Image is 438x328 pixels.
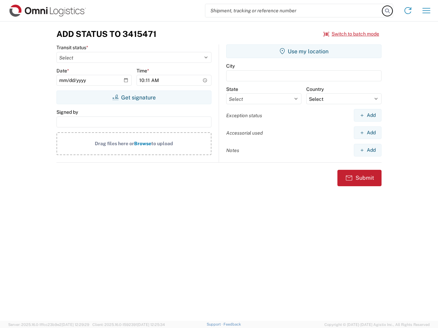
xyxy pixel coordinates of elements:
[323,28,379,40] button: Switch to batch mode
[226,112,262,119] label: Exception status
[95,141,134,146] span: Drag files here or
[56,109,78,115] label: Signed by
[324,322,430,328] span: Copyright © [DATE]-[DATE] Agistix Inc., All Rights Reserved
[226,63,235,69] label: City
[306,86,324,92] label: Country
[8,323,89,327] span: Server: 2025.16.0-1ffcc23b9e2
[226,86,238,92] label: State
[226,147,239,153] label: Notes
[56,68,69,74] label: Date
[92,323,165,327] span: Client: 2025.16.0-1592391
[56,91,211,104] button: Get signature
[137,68,149,74] label: Time
[62,323,89,327] span: [DATE] 12:29:29
[354,109,382,122] button: Add
[205,4,383,17] input: Shipment, tracking or reference number
[207,322,224,326] a: Support
[337,170,382,186] button: Submit
[137,323,165,327] span: [DATE] 12:25:34
[223,322,241,326] a: Feedback
[226,130,263,136] label: Accessorial used
[56,44,88,51] label: Transit status
[56,29,156,39] h3: Add Status to 3415471
[134,141,151,146] span: Browse
[151,141,173,146] span: to upload
[354,126,382,139] button: Add
[354,144,382,156] button: Add
[226,44,382,58] button: Use my location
